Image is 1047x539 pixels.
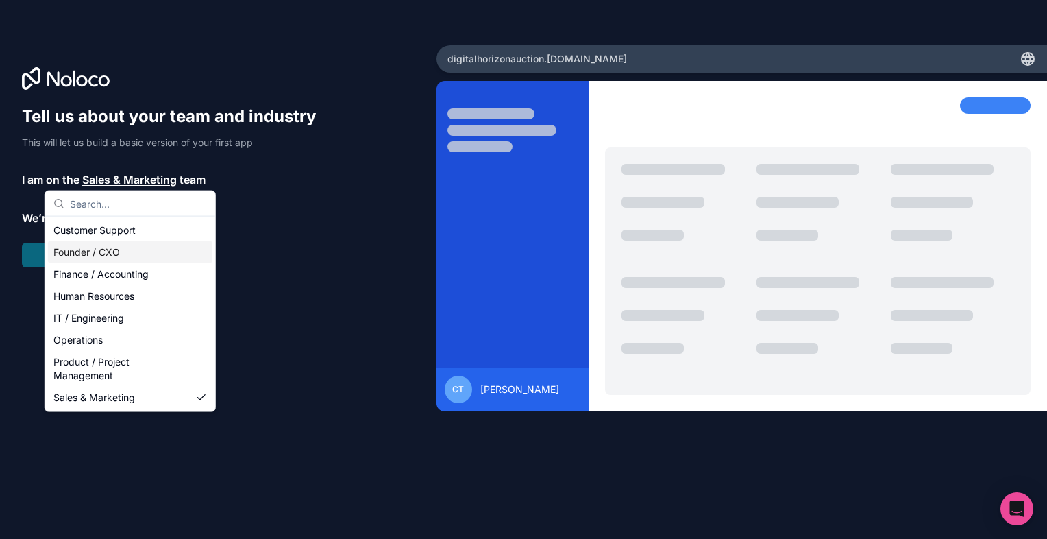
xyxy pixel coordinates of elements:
div: IT / Engineering [48,307,212,329]
span: [PERSON_NAME] [480,383,559,396]
p: This will let us build a basic version of your first app [22,136,329,149]
div: Finance / Accounting [48,263,212,285]
div: Product / Project Management [48,351,212,387]
h1: Tell us about your team and industry [22,106,329,128]
div: Operations [48,329,212,351]
div: Open Intercom Messenger [1000,492,1033,525]
div: Human Resources [48,285,212,307]
span: Sales & Marketing [82,171,177,188]
div: Sales & Marketing [48,387,212,409]
div: Founder / CXO [48,241,212,263]
span: digitalhorizonauction .[DOMAIN_NAME] [447,52,627,66]
span: CT [452,384,464,395]
span: We’re in the [22,210,84,226]
span: team [180,171,206,188]
input: Search... [70,191,207,216]
div: Customer Support [48,219,212,241]
span: I am on the [22,171,79,188]
div: Suggestions [45,217,215,411]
